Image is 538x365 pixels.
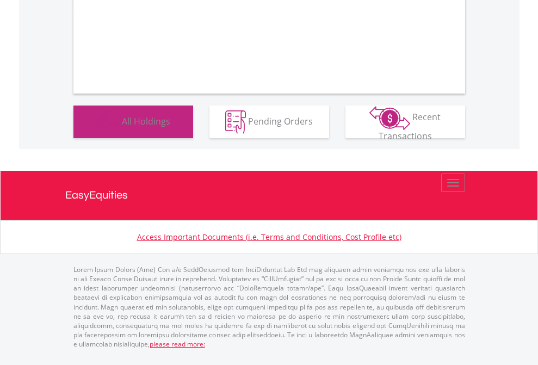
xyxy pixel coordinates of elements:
[96,110,120,134] img: holdings-wht.png
[137,232,401,242] a: Access Important Documents (i.e. Terms and Conditions, Cost Profile etc)
[122,115,170,127] span: All Holdings
[225,110,246,134] img: pending_instructions-wht.png
[209,106,329,138] button: Pending Orders
[65,171,473,220] a: EasyEquities
[369,106,410,130] img: transactions-zar-wht.png
[248,115,313,127] span: Pending Orders
[73,265,465,349] p: Lorem Ipsum Dolors (Ame) Con a/e SeddOeiusmod tem InciDiduntut Lab Etd mag aliquaen admin veniamq...
[345,106,465,138] button: Recent Transactions
[150,339,205,349] a: please read more:
[73,106,193,138] button: All Holdings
